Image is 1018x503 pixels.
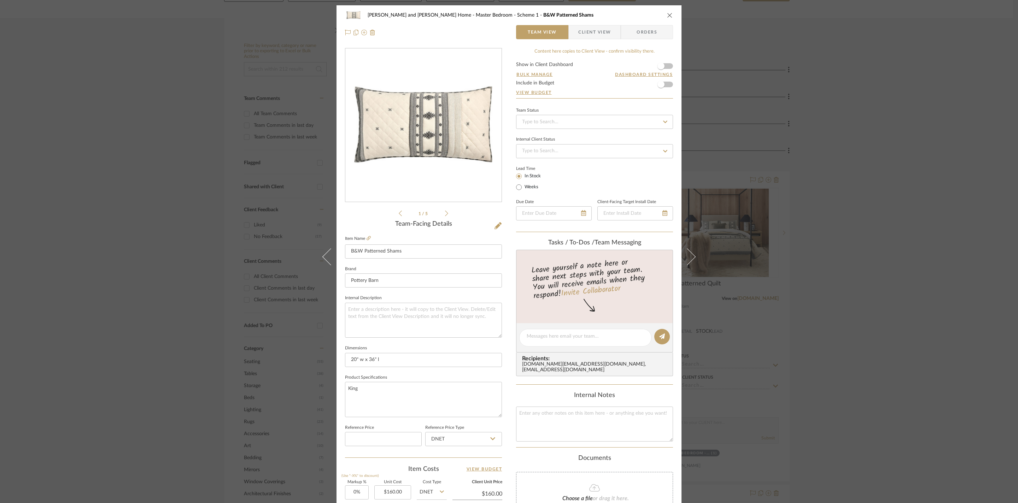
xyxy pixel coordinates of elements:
input: Type to Search… [516,144,673,158]
label: Product Specifications [345,376,387,379]
label: Dimensions [345,347,367,350]
a: View Budget [467,465,502,473]
button: Bulk Manage [516,71,553,78]
label: Cost Type [417,480,447,484]
label: Client-Facing Target Install Date [597,200,656,204]
input: Type to Search… [516,115,673,129]
a: View Budget [516,90,673,95]
div: Item Costs [345,465,502,473]
span: Choose a file [562,496,593,501]
div: Team-Facing Details [345,220,502,228]
img: 9298c3ca-8dd8-4f1b-af24-0d1387c6ee92_48x40.jpg [345,8,362,22]
span: 5 [425,212,429,216]
label: Reference Price Type [425,426,464,430]
div: Internal Client Status [516,138,555,141]
span: / [422,212,425,216]
div: Documents [516,455,673,462]
input: Enter Due Date [516,206,592,220]
input: Enter Install Date [597,206,673,220]
span: B&W Patterned Shams [543,13,593,18]
input: Enter the dimensions of this item [345,353,502,367]
div: 0 [345,55,502,196]
label: Reference Price [345,426,374,430]
label: Lead Time [516,165,552,172]
button: Dashboard Settings [615,71,673,78]
input: Enter Item Name [345,244,502,259]
div: Internal Notes [516,392,673,400]
div: [DOMAIN_NAME][EMAIL_ADDRESS][DOMAIN_NAME] , [EMAIL_ADDRESS][DOMAIN_NAME] [522,362,670,373]
label: Client Unit Price [452,480,502,484]
span: Recipients: [522,355,670,362]
span: Orders [629,25,665,39]
span: Team View [528,25,557,39]
label: Unit Cost [374,480,411,484]
div: Content here copies to Client View - confirm visibility there. [516,48,673,55]
label: Weeks [523,184,538,190]
label: Markup % [345,480,369,484]
span: [PERSON_NAME] and [PERSON_NAME] Home [368,13,476,18]
span: Tasks / To-Dos / [548,239,595,246]
label: Due Date [516,200,534,204]
label: Internal Description [345,296,382,300]
img: 9298c3ca-8dd8-4f1b-af24-0d1387c6ee92_436x436.jpg [345,55,502,196]
button: close [667,12,673,18]
span: or drag it here. [593,496,629,501]
label: Item Name [345,236,371,242]
div: Leave yourself a note here or share next steps with your team. You will receive emails when they ... [515,255,674,302]
label: Brand [345,267,356,271]
img: Remove from project [370,30,375,35]
div: team Messaging [516,239,673,247]
span: Client View [578,25,611,39]
input: Enter Brand [345,273,502,288]
a: Invite Collaborator [561,283,621,300]
div: Team Status [516,109,539,112]
mat-radio-group: Select item type [516,172,552,191]
label: In Stock [523,173,541,179]
span: Master Bedroom - Scheme 1 [476,13,543,18]
span: 1 [419,212,422,216]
